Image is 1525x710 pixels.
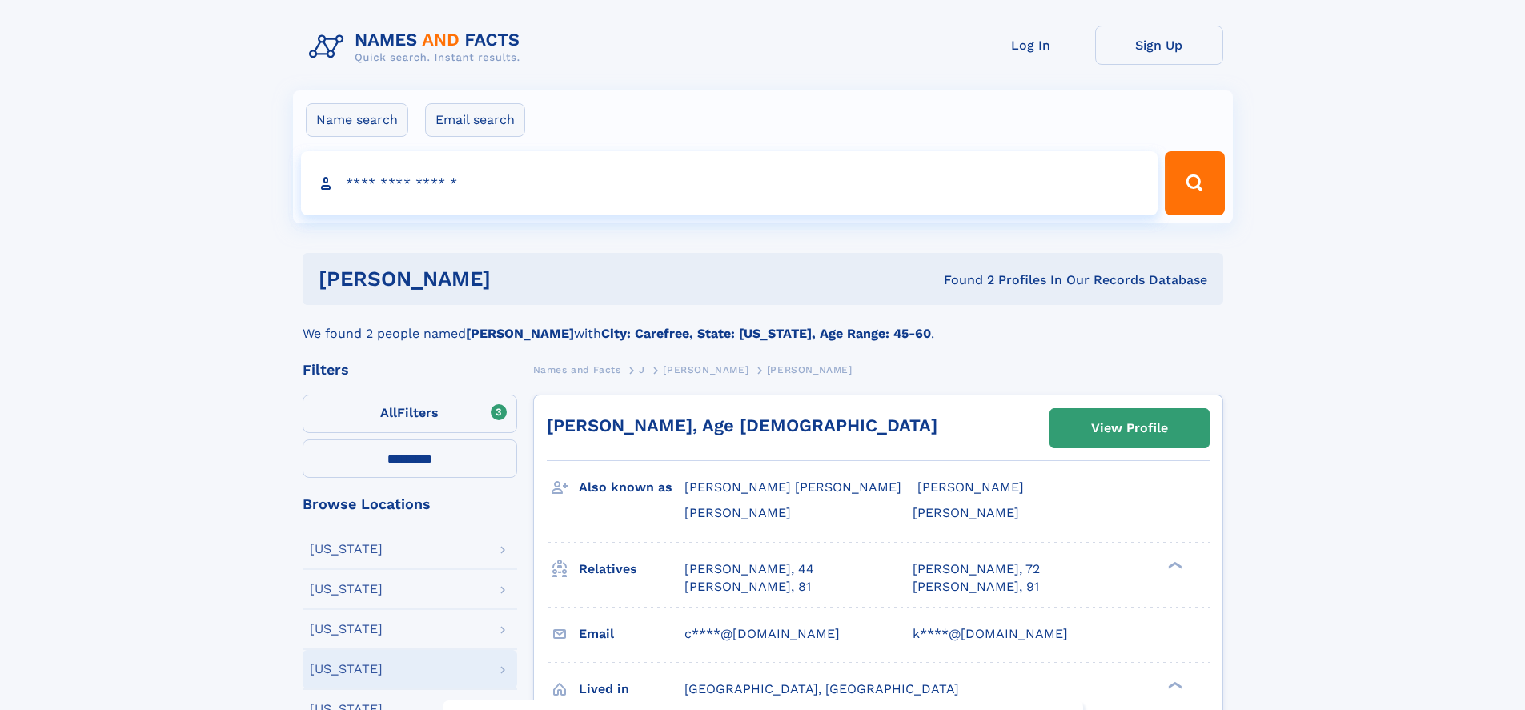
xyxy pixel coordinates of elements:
[310,543,383,556] div: [US_STATE]
[684,505,791,520] span: [PERSON_NAME]
[684,479,901,495] span: [PERSON_NAME] [PERSON_NAME]
[1164,680,1183,690] div: ❯
[1164,560,1183,570] div: ❯
[1095,26,1223,65] a: Sign Up
[767,364,853,375] span: [PERSON_NAME]
[303,363,517,377] div: Filters
[1091,410,1168,447] div: View Profile
[913,560,1040,578] a: [PERSON_NAME], 72
[579,676,684,703] h3: Lived in
[639,364,645,375] span: J
[303,497,517,511] div: Browse Locations
[303,26,533,69] img: Logo Names and Facts
[684,681,959,696] span: [GEOGRAPHIC_DATA], [GEOGRAPHIC_DATA]
[425,103,525,137] label: Email search
[466,326,574,341] b: [PERSON_NAME]
[917,479,1024,495] span: [PERSON_NAME]
[306,103,408,137] label: Name search
[663,364,748,375] span: [PERSON_NAME]
[310,623,383,636] div: [US_STATE]
[639,359,645,379] a: J
[533,359,621,379] a: Names and Facts
[301,151,1158,215] input: search input
[684,560,814,578] a: [PERSON_NAME], 44
[967,26,1095,65] a: Log In
[380,405,397,420] span: All
[717,271,1207,289] div: Found 2 Profiles In Our Records Database
[579,620,684,648] h3: Email
[303,305,1223,343] div: We found 2 people named with .
[319,269,717,289] h1: [PERSON_NAME]
[1165,151,1224,215] button: Search Button
[684,578,811,596] a: [PERSON_NAME], 81
[1050,409,1209,447] a: View Profile
[310,663,383,676] div: [US_STATE]
[913,505,1019,520] span: [PERSON_NAME]
[663,359,748,379] a: [PERSON_NAME]
[579,474,684,501] h3: Also known as
[913,578,1039,596] a: [PERSON_NAME], 91
[579,556,684,583] h3: Relatives
[303,395,517,433] label: Filters
[310,583,383,596] div: [US_STATE]
[547,415,937,435] a: [PERSON_NAME], Age [DEMOGRAPHIC_DATA]
[601,326,931,341] b: City: Carefree, State: [US_STATE], Age Range: 45-60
